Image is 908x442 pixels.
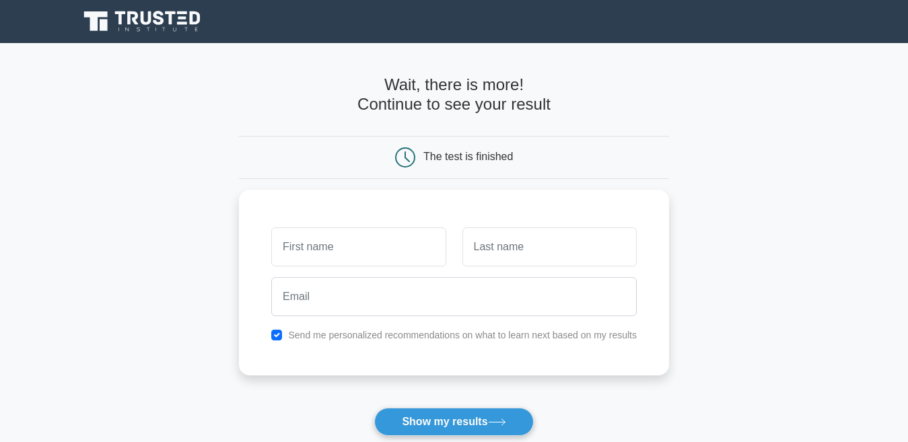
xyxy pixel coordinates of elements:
input: Last name [462,227,637,266]
label: Send me personalized recommendations on what to learn next based on my results [288,330,637,340]
div: The test is finished [423,151,513,162]
button: Show my results [374,408,533,436]
input: First name [271,227,446,266]
input: Email [271,277,637,316]
h4: Wait, there is more! Continue to see your result [239,75,669,114]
